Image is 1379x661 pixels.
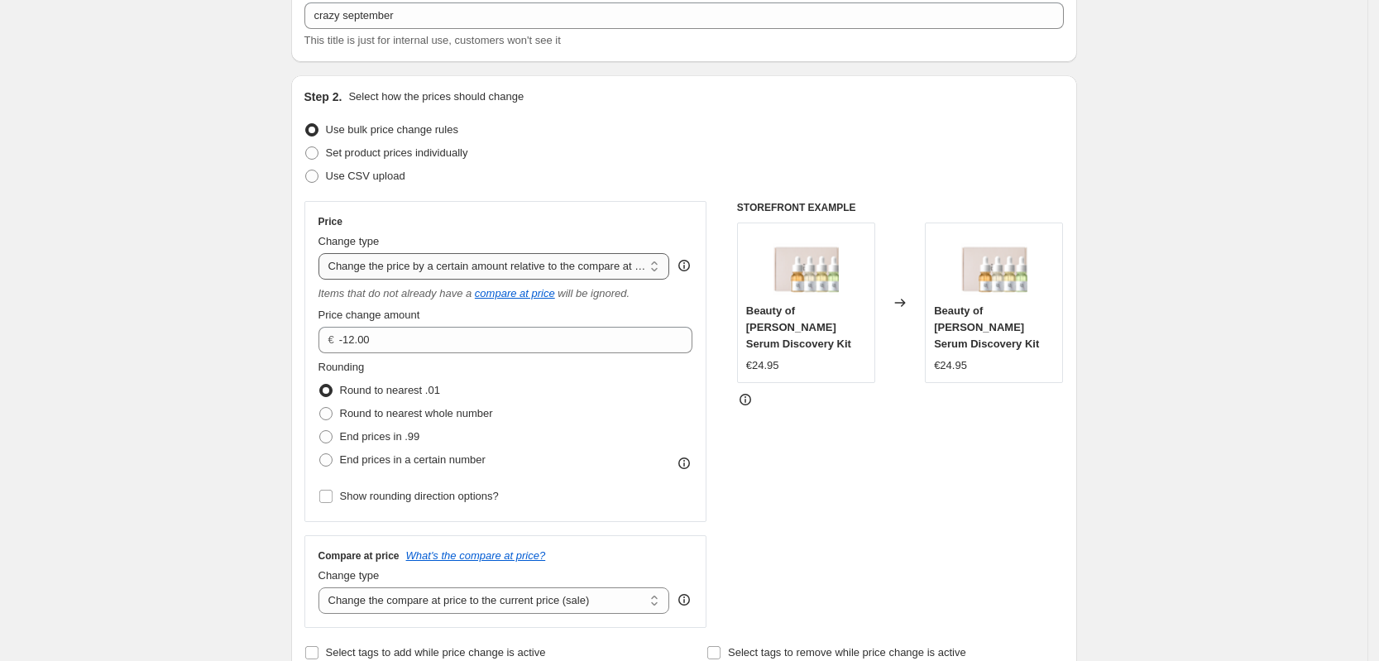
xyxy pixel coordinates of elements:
input: 30% off holiday sale [304,2,1064,29]
img: Beauty_of_Joseon_-_Hanbang_Serum_Discovery_Kit.5_80x.png [773,232,839,298]
span: End prices in a certain number [340,453,486,466]
h6: STOREFRONT EXAMPLE [737,201,1064,214]
span: Select tags to remove while price change is active [728,646,966,659]
span: Price change amount [318,309,420,321]
h3: Price [318,215,342,228]
button: compare at price [475,287,555,299]
span: Change type [318,235,380,247]
span: This title is just for internal use, customers won't see it [304,34,561,46]
p: Select how the prices should change [348,89,524,105]
h3: Compare at price [318,549,400,563]
i: Items that do not already have a [318,287,472,299]
button: What's the compare at price? [406,549,546,562]
div: €24.95 [746,357,779,374]
div: help [676,257,692,274]
i: will be ignored. [558,287,630,299]
span: Beauty of [PERSON_NAME] Serum Discovery Kit [934,304,1039,350]
img: Beauty_of_Joseon_-_Hanbang_Serum_Discovery_Kit.5_80x.png [961,232,1027,298]
input: -12.00 [339,327,668,353]
span: Select tags to add while price change is active [326,646,546,659]
span: Round to nearest whole number [340,407,493,419]
h2: Step 2. [304,89,342,105]
span: Round to nearest .01 [340,384,440,396]
span: Beauty of [PERSON_NAME] Serum Discovery Kit [746,304,851,350]
div: €24.95 [934,357,967,374]
span: Rounding [318,361,365,373]
span: Show rounding direction options? [340,490,499,502]
div: help [676,592,692,608]
span: Use bulk price change rules [326,123,458,136]
span: Use CSV upload [326,170,405,182]
span: Set product prices individually [326,146,468,159]
span: Change type [318,569,380,582]
span: € [328,333,334,346]
span: End prices in .99 [340,430,420,443]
